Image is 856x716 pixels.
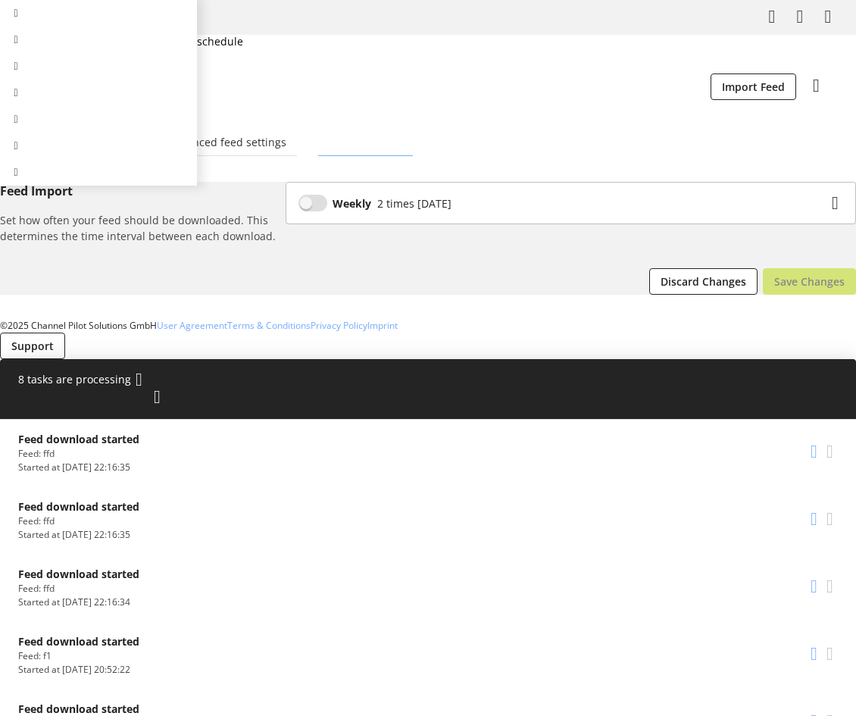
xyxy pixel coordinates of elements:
button: Save Changes [763,268,856,295]
p: Started at Oct 12, 2025, 22:16:35 [18,528,139,542]
b: Weekly [333,195,371,211]
p: Started at Oct 12, 2025, 22:16:35 [18,461,139,474]
a: Advanced feed settings [157,129,297,156]
p: Feed download started [18,566,139,582]
button: Discard Changes [649,268,758,295]
p: Feed download started [18,431,139,447]
span: Discard Changes [661,274,746,289]
p: Feed: f1 [18,649,139,663]
span: Import Feed [722,79,785,95]
a: Feed schedule [318,129,413,156]
p: Feed: ffd [18,447,139,461]
p: Feed download started [18,499,139,514]
div: 2 times [DATE] [371,195,451,211]
span: 8 tasks are processing [18,372,131,386]
p: Started at Oct 12, 2025, 22:16:34 [18,596,139,609]
a: Terms & Conditions [227,319,311,332]
span: Save Changes [774,274,845,289]
button: Import Feed [711,73,796,100]
a: User Agreement [157,319,227,332]
p: Started at Oct 12, 2025, 20:52:22 [18,663,139,677]
p: Feed: ffd [18,582,139,596]
span: Support [11,338,54,354]
p: Feed: ffd [18,514,139,528]
p: Feed download started [18,633,139,649]
a: Imprint [367,319,398,332]
a: Privacy Policy [311,319,367,332]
